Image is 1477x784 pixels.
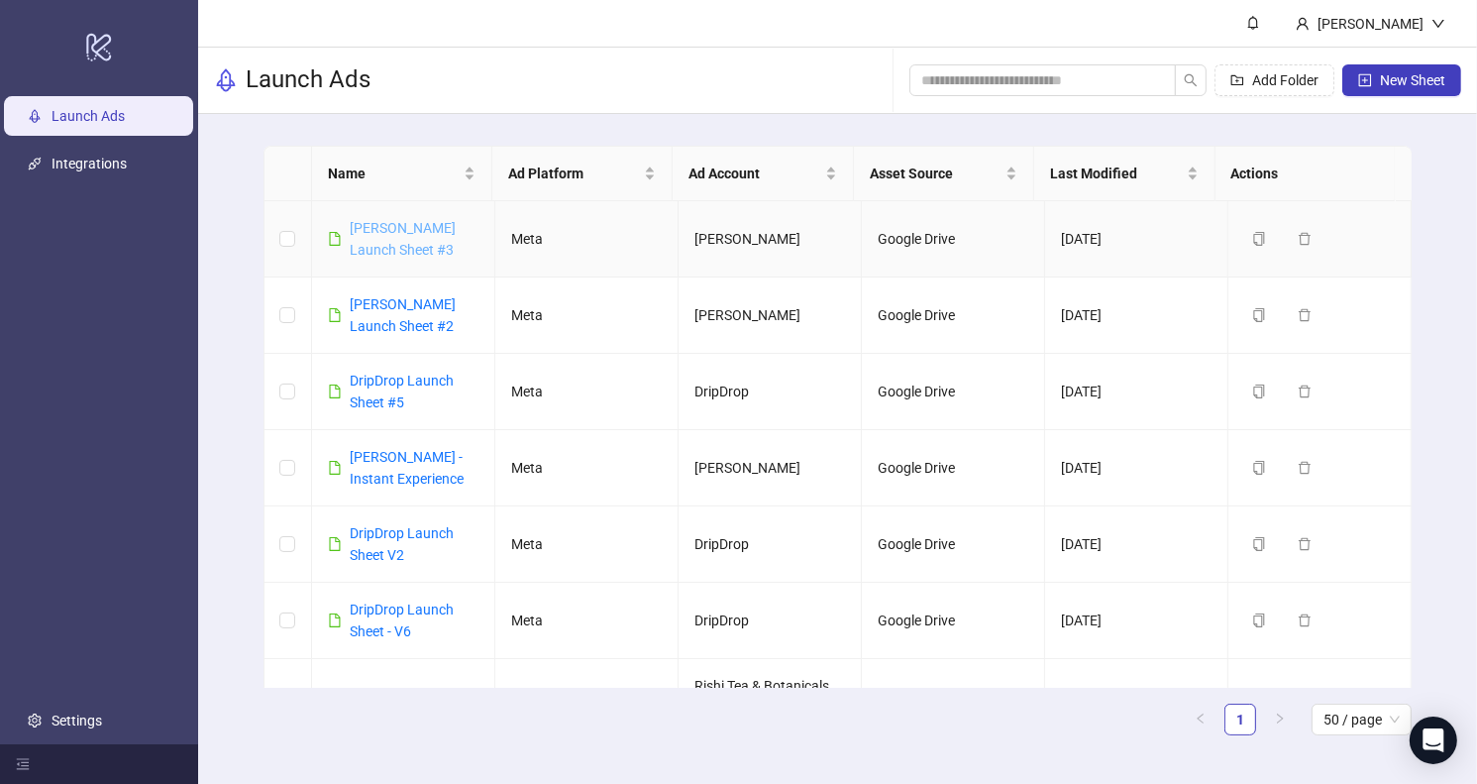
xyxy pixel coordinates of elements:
[1045,354,1228,430] td: [DATE]
[52,713,102,728] a: Settings
[1274,713,1286,725] span: right
[862,278,1045,354] td: Google Drive
[1298,308,1312,322] span: delete
[508,163,640,184] span: Ad Platform
[328,461,342,475] span: file
[1252,461,1266,475] span: copy
[1298,537,1312,551] span: delete
[1230,73,1244,87] span: folder-add
[1045,278,1228,354] td: [DATE]
[1185,704,1216,735] button: left
[1298,385,1312,398] span: delete
[1045,430,1228,506] td: [DATE]
[1323,705,1400,734] span: 50 / page
[862,583,1045,659] td: Google Drive
[1264,704,1296,735] button: right
[52,156,127,171] a: Integrations
[854,147,1034,201] th: Asset Source
[679,278,862,354] td: [PERSON_NAME]
[1410,717,1457,764] div: Open Intercom Messenger
[328,308,342,322] span: file
[1312,704,1412,735] div: Page Size
[688,163,820,184] span: Ad Account
[1252,72,1319,88] span: Add Folder
[1045,506,1228,583] td: [DATE]
[1252,614,1266,627] span: copy
[350,296,456,334] a: [PERSON_NAME] Launch Sheet #2
[492,147,673,201] th: Ad Platform
[870,163,1002,184] span: Asset Source
[679,430,862,506] td: [PERSON_NAME]
[1195,713,1207,725] span: left
[679,506,862,583] td: DripDrop
[350,373,454,410] a: DripDrop Launch Sheet #5
[495,354,679,430] td: Meta
[1298,232,1312,246] span: delete
[495,201,679,278] td: Meta
[495,278,679,354] td: Meta
[350,220,456,258] a: [PERSON_NAME] Launch Sheet #3
[328,537,342,551] span: file
[1296,17,1310,31] span: user
[328,385,342,398] span: file
[1224,704,1256,735] li: 1
[1050,163,1182,184] span: Last Modified
[1045,583,1228,659] td: [DATE]
[328,163,460,184] span: Name
[679,201,862,278] td: [PERSON_NAME]
[1215,147,1396,201] th: Actions
[1184,73,1198,87] span: search
[862,659,1045,735] td: Google Drive
[495,430,679,506] td: Meta
[1045,659,1228,735] td: [DATE]
[1252,308,1266,322] span: copy
[214,68,238,92] span: rocket
[16,757,30,771] span: menu-fold
[52,108,125,124] a: Launch Ads
[679,583,862,659] td: DripDrop
[328,232,342,246] span: file
[1185,704,1216,735] li: Previous Page
[495,506,679,583] td: Meta
[1252,537,1266,551] span: copy
[679,659,862,735] td: Rishi Tea & Botanicals Ad Manager
[862,430,1045,506] td: Google Drive
[1298,614,1312,627] span: delete
[350,602,454,639] a: DripDrop Launch Sheet - V6
[1380,72,1445,88] span: New Sheet
[1252,232,1266,246] span: copy
[350,449,464,487] a: [PERSON_NAME] - Instant Experience
[1246,16,1260,30] span: bell
[1264,704,1296,735] li: Next Page
[1225,705,1255,734] a: 1
[1298,461,1312,475] span: delete
[495,583,679,659] td: Meta
[495,659,679,735] td: Meta
[350,525,454,563] a: DripDrop Launch Sheet V2
[312,147,492,201] th: Name
[862,201,1045,278] td: Google Drive
[1431,17,1445,31] span: down
[1252,385,1266,398] span: copy
[1045,201,1228,278] td: [DATE]
[1342,64,1461,96] button: New Sheet
[1358,73,1372,87] span: plus-square
[679,354,862,430] td: DripDrop
[246,64,370,96] h3: Launch Ads
[673,147,853,201] th: Ad Account
[862,354,1045,430] td: Google Drive
[1310,13,1431,35] div: [PERSON_NAME]
[1034,147,1214,201] th: Last Modified
[1214,64,1334,96] button: Add Folder
[328,614,342,627] span: file
[862,506,1045,583] td: Google Drive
